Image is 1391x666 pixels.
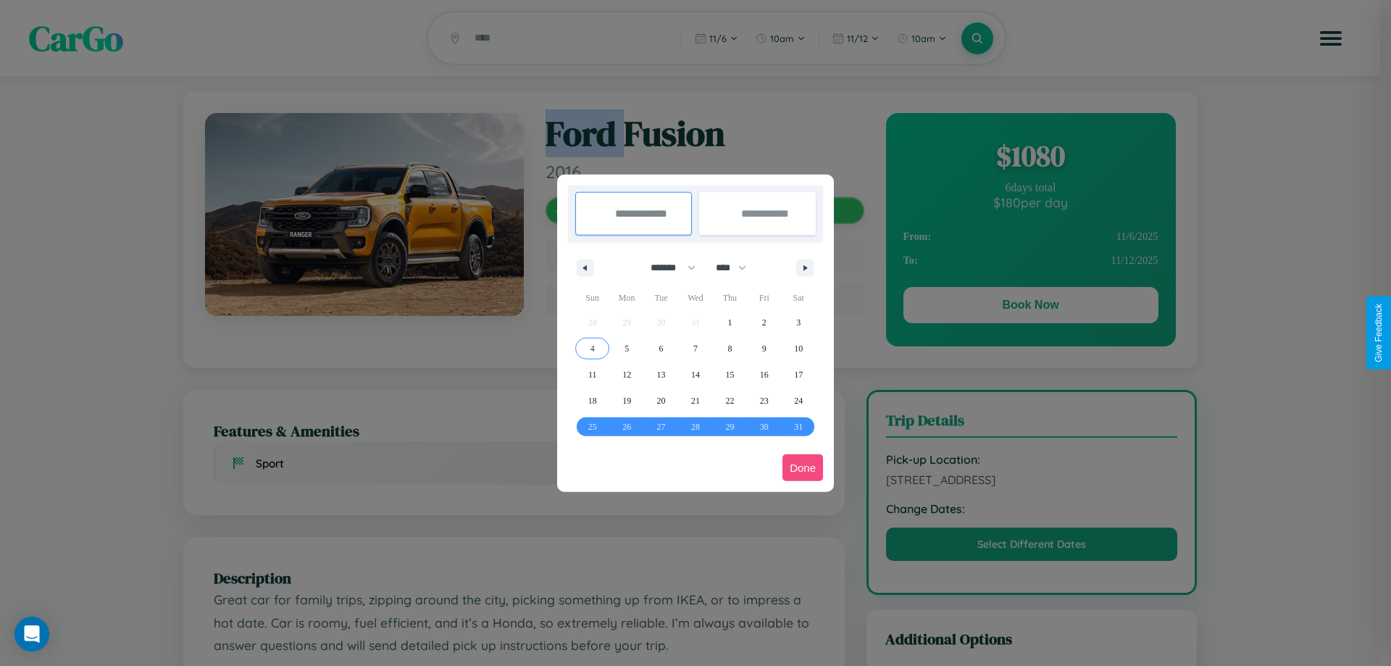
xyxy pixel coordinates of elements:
span: Mon [609,286,643,309]
button: 3 [782,309,816,336]
button: 20 [644,388,678,414]
button: 4 [575,336,609,362]
span: 23 [760,388,769,414]
span: 18 [588,388,597,414]
span: 21 [691,388,700,414]
button: 26 [609,414,643,440]
span: 4 [590,336,595,362]
span: 31 [794,414,803,440]
span: 3 [796,309,801,336]
button: 22 [713,388,747,414]
span: 14 [691,362,700,388]
button: 13 [644,362,678,388]
span: 24 [794,388,803,414]
button: 29 [713,414,747,440]
span: Sat [782,286,816,309]
span: 17 [794,362,803,388]
span: 1 [727,309,732,336]
span: 6 [659,336,664,362]
button: 19 [609,388,643,414]
button: 14 [678,362,712,388]
button: 8 [713,336,747,362]
button: 7 [678,336,712,362]
span: 10 [794,336,803,362]
button: 5 [609,336,643,362]
span: Wed [678,286,712,309]
button: 6 [644,336,678,362]
span: Thu [713,286,747,309]
div: Give Feedback [1374,304,1384,362]
span: 11 [588,362,597,388]
span: 25 [588,414,597,440]
span: 19 [622,388,631,414]
button: 11 [575,362,609,388]
span: 8 [727,336,732,362]
span: 12 [622,362,631,388]
span: Fri [747,286,781,309]
button: 21 [678,388,712,414]
span: 22 [725,388,734,414]
button: Done [782,454,823,481]
button: 23 [747,388,781,414]
button: 12 [609,362,643,388]
span: 26 [622,414,631,440]
span: Sun [575,286,609,309]
span: 30 [760,414,769,440]
button: 10 [782,336,816,362]
button: 1 [713,309,747,336]
button: 27 [644,414,678,440]
button: 9 [747,336,781,362]
span: 9 [762,336,766,362]
span: 20 [657,388,666,414]
div: Open Intercom Messenger [14,617,49,652]
span: 5 [625,336,629,362]
span: 28 [691,414,700,440]
button: 17 [782,362,816,388]
button: 18 [575,388,609,414]
span: 13 [657,362,666,388]
span: Tue [644,286,678,309]
span: 27 [657,414,666,440]
button: 15 [713,362,747,388]
button: 16 [747,362,781,388]
button: 30 [747,414,781,440]
span: 15 [725,362,734,388]
span: 29 [725,414,734,440]
button: 2 [747,309,781,336]
button: 28 [678,414,712,440]
span: 7 [693,336,698,362]
span: 16 [760,362,769,388]
button: 24 [782,388,816,414]
button: 31 [782,414,816,440]
span: 2 [762,309,766,336]
button: 25 [575,414,609,440]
